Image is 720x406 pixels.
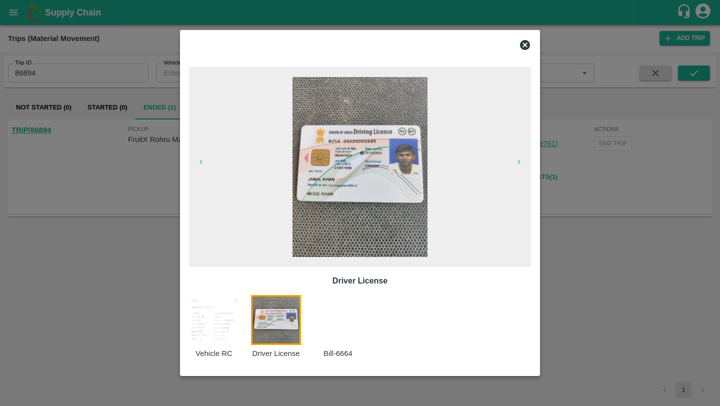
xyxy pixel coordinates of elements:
[189,295,239,345] img: https://app.vegrow.in/rails/active_storage/blobs/redirect/eyJfcmFpbHMiOnsiZGF0YSI6Mjk5NzI1NiwicHV...
[251,295,301,345] img: https://app.vegrow.in/rails/active_storage/blobs/redirect/eyJfcmFpbHMiOnsiZGF0YSI6Mjk5NzI1NywicHV...
[292,77,427,257] img: https://app.vegrow.in/rails/active_storage/blobs/redirect/eyJfcmFpbHMiOnsiZGF0YSI6Mjk5NzI1NywicHV...
[197,275,523,287] p: Driver License
[251,348,301,359] p: Driver License
[189,348,239,359] p: Vehicle RC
